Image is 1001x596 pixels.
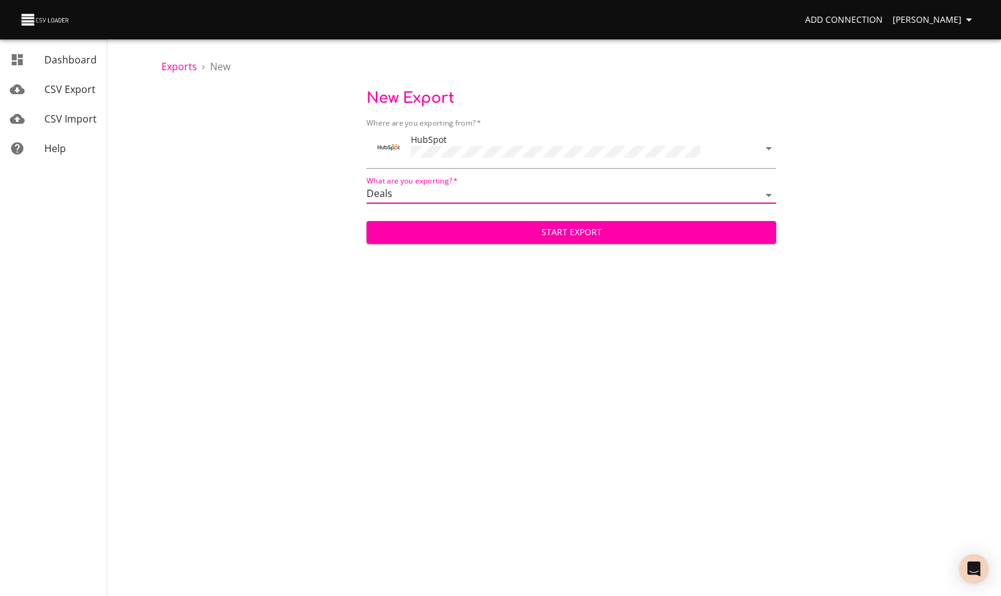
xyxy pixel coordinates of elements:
label: What are you exporting? [367,177,458,185]
span: Add Connection [805,12,883,28]
span: Dashboard [44,53,97,66]
div: Open Intercom Messenger [959,554,989,584]
div: Tool [376,135,401,159]
img: HubSpot [376,135,401,159]
span: New Export [367,90,455,107]
img: CSV Loader [20,11,71,28]
li: › [202,59,205,74]
span: HubSpot [411,134,447,145]
div: ToolHubSpot [367,128,777,169]
button: Start Export [367,221,777,244]
a: Exports [161,60,197,73]
span: Help [44,142,66,155]
label: Where are you exporting from? [367,119,481,127]
button: [PERSON_NAME] [888,9,981,31]
span: New [210,60,230,73]
span: [PERSON_NAME] [893,12,976,28]
span: Start Export [376,225,767,240]
span: CSV Import [44,112,97,126]
span: CSV Export [44,83,95,96]
a: Add Connection [800,9,888,31]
